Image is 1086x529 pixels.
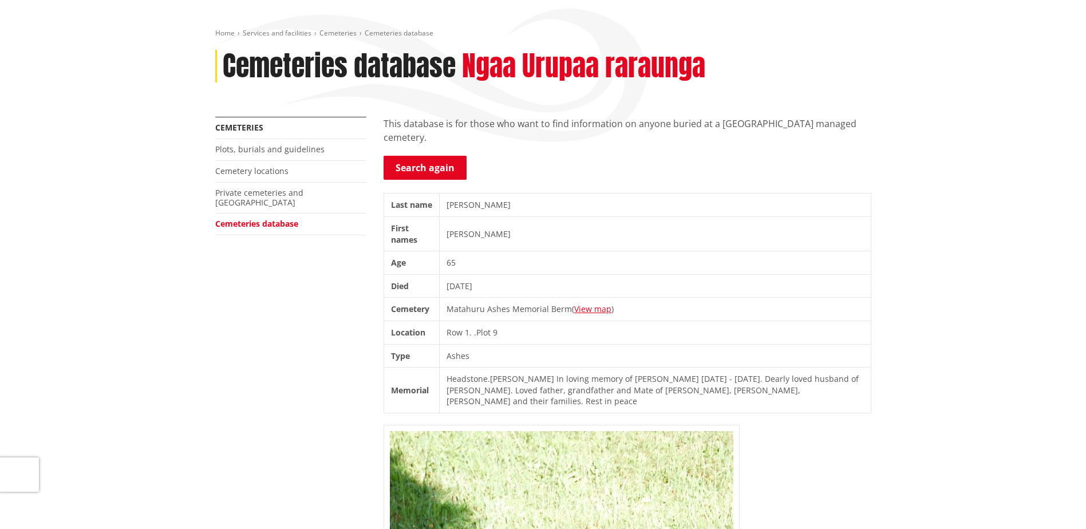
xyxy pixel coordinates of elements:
[215,187,303,208] a: Private cemeteries and [GEOGRAPHIC_DATA]
[243,28,311,38] a: Services and facilities
[384,194,439,217] th: Last name
[1033,481,1075,522] iframe: Messenger Launcher
[439,368,871,413] td: .
[439,321,871,344] td: . .
[384,344,439,368] th: Type
[384,251,439,275] th: Age
[384,156,467,180] a: Search again
[447,373,488,384] span: Headstone
[439,344,871,368] td: Ashes
[447,327,463,338] span: Row
[215,144,325,155] a: Plots, burials and guidelines
[465,327,469,338] span: 1
[384,298,439,321] th: Cemetery
[215,122,263,133] a: Cemeteries
[493,327,497,338] span: 9
[572,303,614,314] span: ( )
[384,117,871,144] p: This database is for those who want to find information on anyone buried at a [GEOGRAPHIC_DATA] m...
[439,194,871,217] td: [PERSON_NAME]
[384,274,439,298] th: Died
[439,274,871,298] td: [DATE]
[384,321,439,344] th: Location
[447,373,859,406] span: [PERSON_NAME] In loving memory of [PERSON_NAME] [DATE] - [DATE]. Dearly loved husband of [PERSON_...
[574,303,611,314] a: View map
[476,327,491,338] span: Plot
[223,50,456,83] h1: Cemeteries database
[365,28,433,38] span: Cemeteries database
[215,165,289,176] a: Cemetery locations
[215,28,235,38] a: Home
[462,50,705,83] h2: Ngaa Urupaa raraunga
[215,218,298,229] a: Cemeteries database
[215,29,871,38] nav: breadcrumb
[439,216,871,251] td: [PERSON_NAME]
[439,298,871,321] td: Matahuru Ashes Memorial Berm
[319,28,357,38] a: Cemeteries
[384,368,439,413] th: Memorial
[439,251,871,275] td: 65
[384,216,439,251] th: First names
